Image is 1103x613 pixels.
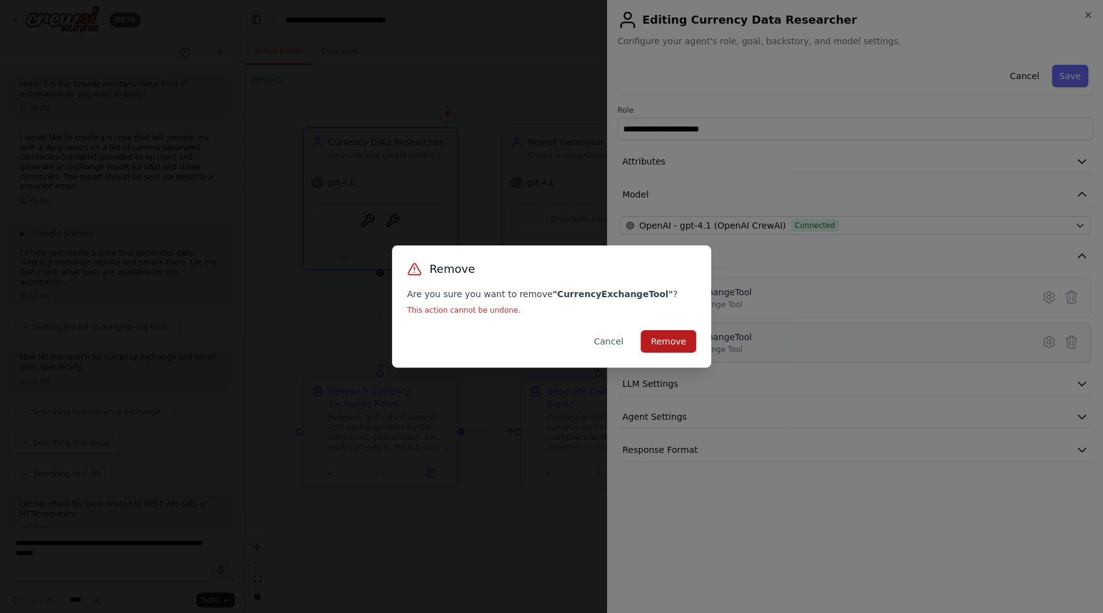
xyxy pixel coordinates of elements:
p: Are you sure you want to remove ? [407,288,696,300]
button: Cancel [584,330,633,353]
p: This action cannot be undone. [407,305,696,315]
button: Remove [641,330,696,353]
h3: Remove [429,260,475,278]
strong: " CurrencyExchangeTool " [553,289,673,299]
